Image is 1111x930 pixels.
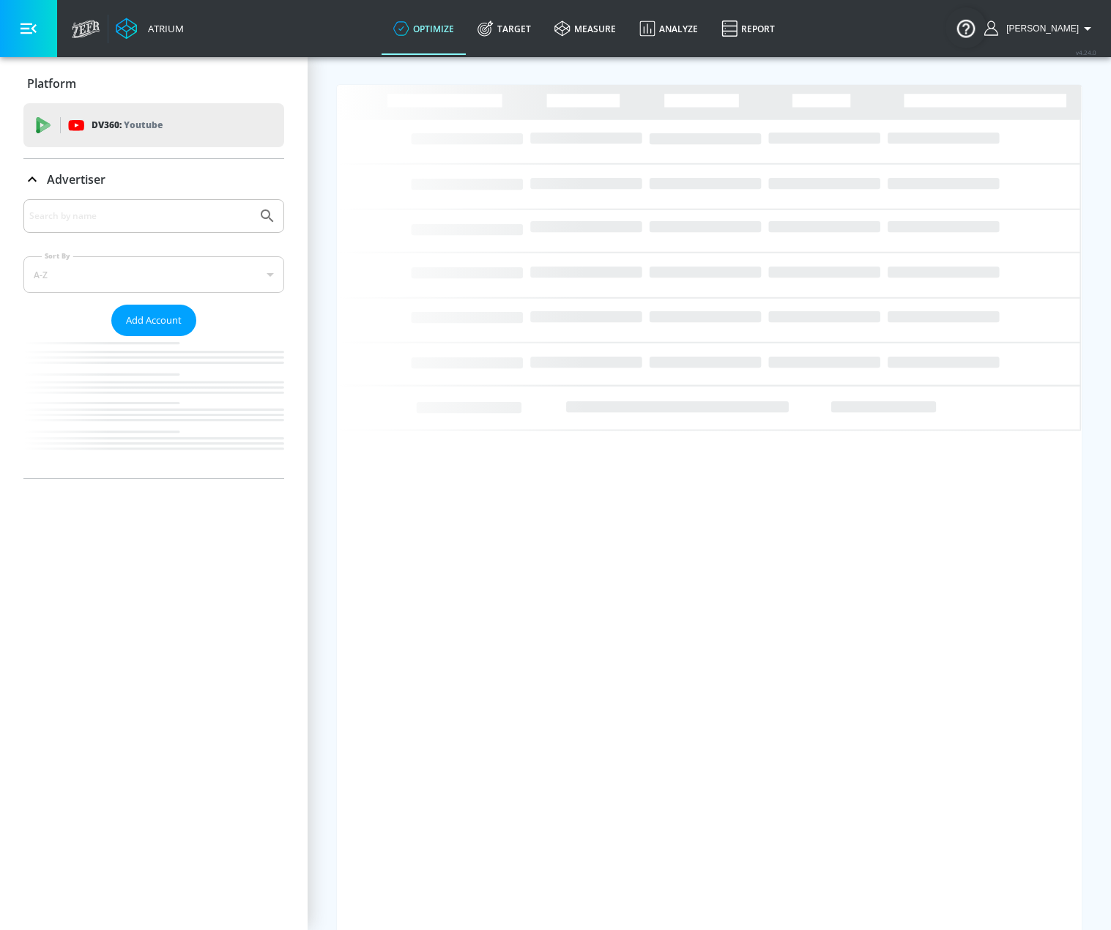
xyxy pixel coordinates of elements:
[23,256,284,293] div: A-Z
[23,199,284,478] div: Advertiser
[466,2,543,55] a: Target
[23,63,284,104] div: Platform
[945,7,986,48] button: Open Resource Center
[29,207,251,226] input: Search by name
[382,2,466,55] a: optimize
[1076,48,1096,56] span: v 4.24.0
[111,305,196,336] button: Add Account
[42,251,73,261] label: Sort By
[27,75,76,92] p: Platform
[47,171,105,187] p: Advertiser
[23,159,284,200] div: Advertiser
[126,312,182,329] span: Add Account
[1000,23,1079,34] span: login as: justin.nim@zefr.com
[23,103,284,147] div: DV360: Youtube
[543,2,628,55] a: measure
[710,2,787,55] a: Report
[92,117,163,133] p: DV360:
[23,336,284,478] nav: list of Advertiser
[116,18,184,40] a: Atrium
[984,20,1096,37] button: [PERSON_NAME]
[142,22,184,35] div: Atrium
[124,117,163,133] p: Youtube
[628,2,710,55] a: Analyze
